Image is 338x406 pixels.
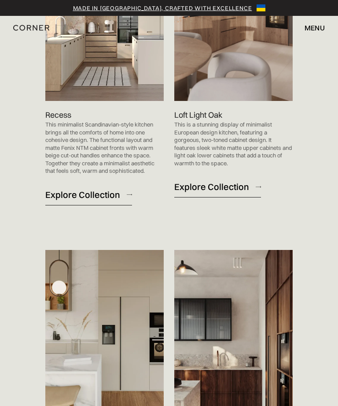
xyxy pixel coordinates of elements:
div: menu [305,24,325,31]
div: Explore Collection [174,181,249,193]
p: This minimalist Scandinavian-style kitchen brings all the comforts of home into one cohesive desi... [45,121,164,175]
a: home [13,22,74,34]
p: Recess [45,109,71,121]
div: Explore Collection [45,189,120,201]
a: Explore Collection [45,184,132,205]
div: menu [296,20,325,35]
p: This is a stunning display of minimalist European design kitchen, featuring a gorgeous, two-toned... [174,121,293,167]
p: Loft Light Oak [174,109,222,121]
a: Made in [GEOGRAPHIC_DATA], crafted with excellence [73,4,252,12]
a: Explore Collection [174,176,261,197]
